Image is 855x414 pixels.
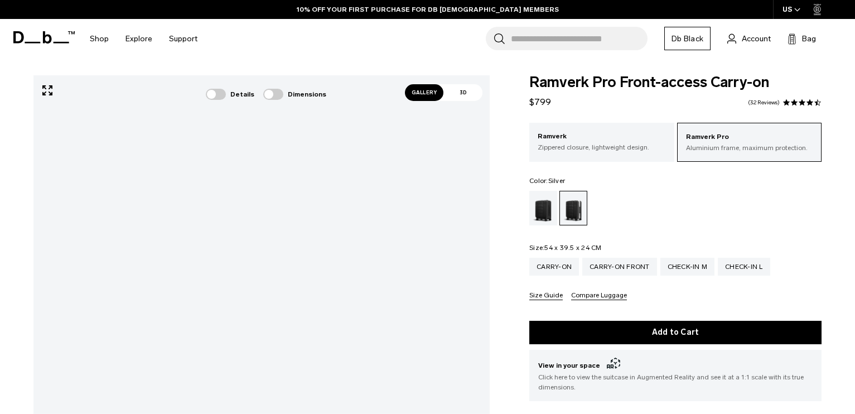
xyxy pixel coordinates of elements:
span: 54 x 39.5 x 24 CM [544,244,601,252]
span: View in your space [538,359,813,372]
a: Black Out [529,191,557,225]
button: Bag [788,32,816,45]
button: Compare Luggage [571,292,627,300]
a: Silver [559,191,587,225]
span: Account [742,33,771,45]
span: Gallery [405,84,444,101]
nav: Main Navigation [81,19,206,59]
span: Ramverk Pro Front-access Carry-on [529,75,822,90]
div: Details [206,89,254,100]
div: Dimensions [263,89,326,100]
a: Explore [125,19,152,59]
a: Check-in L [718,258,770,276]
a: Support [169,19,197,59]
span: 3D [443,84,482,101]
a: Shop [90,19,109,59]
p: Aluminium frame, maximum protection. [686,143,813,153]
a: Carry-on Front [582,258,657,276]
legend: Size: [529,244,602,251]
button: Size Guide [529,292,563,300]
button: Add to Cart [529,321,822,344]
a: Db Black [664,27,711,50]
a: Account [727,32,771,45]
p: Ramverk [538,131,665,142]
p: Zippered closure, lightweight design. [538,142,665,152]
span: Silver [548,177,566,185]
legend: Color: [529,177,565,184]
a: Check-in M [660,258,715,276]
a: Ramverk Zippered closure, lightweight design. [529,123,674,161]
p: Ramverk Pro [686,132,813,143]
a: 10% OFF YOUR FIRST PURCHASE FOR DB [DEMOGRAPHIC_DATA] MEMBERS [297,4,559,15]
a: 32 reviews [748,100,780,105]
span: $799 [529,97,551,107]
button: View in your space Click here to view the suitcase in Augmented Reality and see it at a 1:1 scale... [529,350,822,401]
span: Click here to view the suitcase in Augmented Reality and see it at a 1:1 scale with its true dime... [538,372,813,392]
span: Bag [802,33,816,45]
a: Carry-on [529,258,579,276]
